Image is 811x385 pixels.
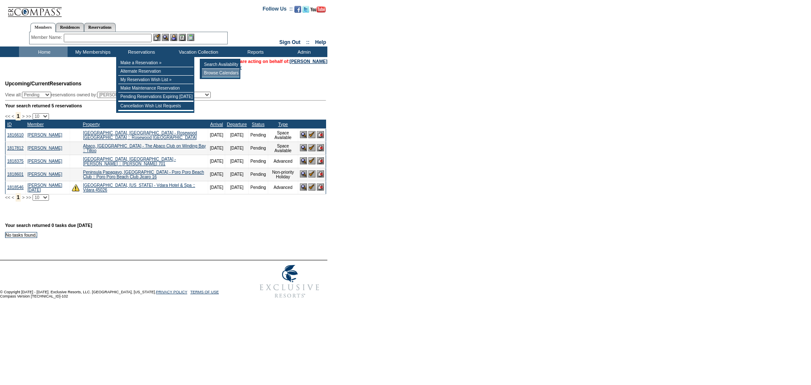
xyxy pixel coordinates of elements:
a: [PERSON_NAME] [27,172,62,177]
a: Departure [227,122,247,127]
td: Pending [248,142,268,155]
img: Subscribe to our YouTube Channel [310,6,326,13]
td: Non-priority Holiday [268,168,298,181]
img: Cancel Reservation [317,144,324,151]
a: 1816610 [7,133,24,137]
span: < [11,195,14,200]
span: >> [26,195,31,200]
td: My Reservation Wish List » [118,76,193,84]
a: [GEOGRAPHIC_DATA], [US_STATE] - Vdara Hotel & Spa :: Vdara 45026 [83,183,195,192]
a: Subscribe to our YouTube Channel [310,8,326,14]
td: Follow Us :: [263,5,293,15]
a: Status [252,122,264,127]
img: Confirm Reservation [308,144,316,151]
td: Space Available [268,128,298,142]
img: Confirm Reservation [308,157,316,164]
img: View Reservation [300,144,307,151]
td: Vacation Collection [165,46,230,57]
td: My Memberships [68,46,116,57]
td: Reservations [116,46,165,57]
a: Follow us on Twitter [302,8,309,14]
span: > [22,195,24,200]
img: Exclusive Resorts [252,260,327,303]
td: [DATE] [225,128,248,142]
a: Residences [56,23,84,32]
img: View Reservation [300,157,307,164]
a: Help [315,39,326,45]
img: Reservations [179,34,186,41]
a: Abaco, [GEOGRAPHIC_DATA] - The Abaco Club on Winding Bay :: Tilloo [83,144,206,153]
a: [GEOGRAPHIC_DATA], [GEOGRAPHIC_DATA] - Rosewood [GEOGRAPHIC_DATA] :: Rosewood [GEOGRAPHIC_DATA] [83,131,197,140]
td: [DATE] [208,142,225,155]
div: Member Name: [31,34,64,41]
td: No tasks found. [5,232,37,238]
a: 1818375 [7,159,24,164]
span: >> [26,114,31,119]
td: Pending Reservations Expiring [DATE] [118,93,193,101]
div: Your search returned 0 tasks due [DATE] [5,223,328,232]
a: ID [7,122,12,127]
a: Sign Out [279,39,300,45]
td: [DATE] [225,155,248,168]
span: 1 [16,193,21,202]
a: [PERSON_NAME][DATE] [27,183,62,192]
a: TERMS OF USE [191,290,219,294]
img: There are insufficient days and/or tokens to cover this reservation [72,184,79,191]
div: Your search returned 5 reservations [5,103,326,108]
img: View [162,34,169,41]
td: Make a Reservation » [118,59,193,67]
a: Type [278,122,288,127]
img: Confirm Reservation [308,170,316,177]
td: Browse Calendars [202,69,239,77]
td: Pending [248,181,268,194]
img: View Reservation [300,183,307,191]
a: 1818546 [7,185,24,190]
td: [DATE] [208,168,225,181]
a: Reservations [84,23,116,32]
td: Home [19,46,68,57]
span: < [11,114,14,119]
a: [PERSON_NAME] [27,159,62,164]
a: PRIVACY POLICY [156,290,187,294]
td: Pending [248,168,268,181]
img: View Reservation [300,131,307,138]
td: [DATE] [208,181,225,194]
td: [DATE] [225,181,248,194]
img: b_calculator.gif [187,34,194,41]
div: View all: reservations owned by: [5,92,215,98]
span: > [22,114,24,119]
td: Advanced [268,181,298,194]
td: [DATE] [208,155,225,168]
a: [PERSON_NAME] [27,146,62,150]
td: Admin [279,46,327,57]
img: View Reservation [300,170,307,177]
td: Pending [248,155,268,168]
img: Cancel Reservation [317,131,324,138]
img: Cancel Reservation [317,170,324,177]
a: 1818601 [7,172,24,177]
td: Reports [230,46,279,57]
span: 1 [16,112,21,120]
td: Space Available [268,142,298,155]
span: :: [306,39,310,45]
a: Member [27,122,44,127]
img: Become our fan on Facebook [294,6,301,13]
td: Advanced [268,155,298,168]
span: Upcoming/Current [5,81,49,87]
a: Arrival [210,122,223,127]
img: Follow us on Twitter [302,6,309,13]
td: [DATE] [208,128,225,142]
a: [PERSON_NAME] [27,133,62,137]
td: Make Maintenance Reservation [118,84,193,93]
span: << [5,114,10,119]
a: [PERSON_NAME] [290,59,327,64]
img: Confirm Reservation [308,131,316,138]
td: Cancellation Wish List Requests [118,102,193,110]
td: [DATE] [225,142,248,155]
td: Pending [248,128,268,142]
a: Members [30,23,56,32]
img: Impersonate [170,34,177,41]
img: Confirm Reservation [308,183,316,191]
td: Search Availability [202,60,239,69]
td: [DATE] [225,168,248,181]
